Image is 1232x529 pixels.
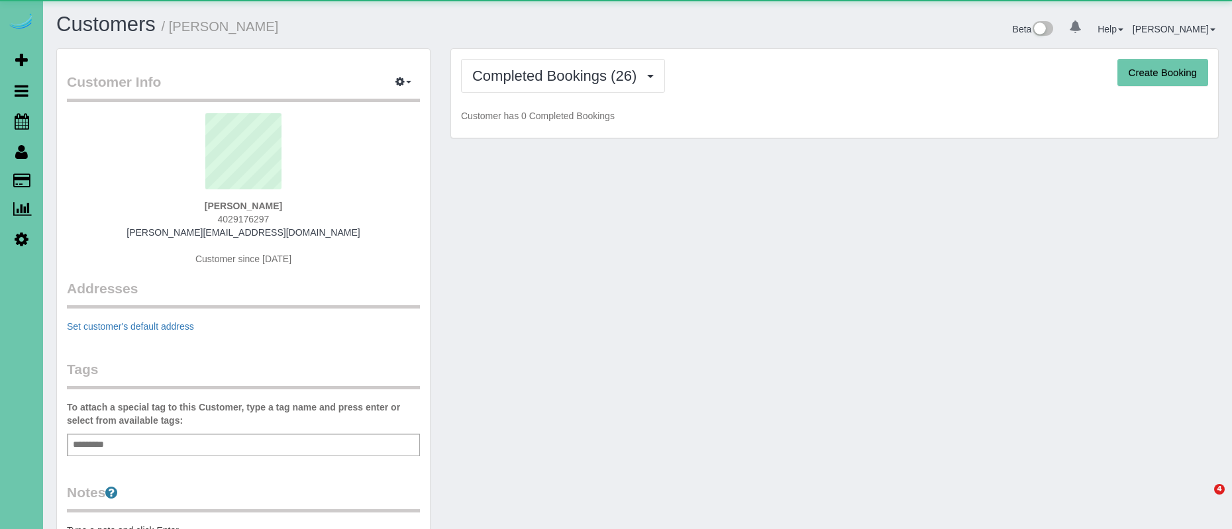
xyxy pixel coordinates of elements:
[8,13,34,32] img: Automaid Logo
[472,68,643,84] span: Completed Bookings (26)
[1013,24,1054,34] a: Beta
[1187,484,1219,516] iframe: Intercom live chat
[67,401,420,427] label: To attach a special tag to this Customer, type a tag name and press enter or select from availabl...
[1133,24,1215,34] a: [PERSON_NAME]
[1117,59,1208,87] button: Create Booking
[67,483,420,512] legend: Notes
[218,214,270,224] span: 4029176297
[205,201,282,211] strong: [PERSON_NAME]
[1031,21,1053,38] img: New interface
[127,227,360,238] a: [PERSON_NAME][EMAIL_ADDRESS][DOMAIN_NAME]
[461,59,665,93] button: Completed Bookings (26)
[67,72,420,102] legend: Customer Info
[1098,24,1123,34] a: Help
[195,254,291,264] span: Customer since [DATE]
[56,13,156,36] a: Customers
[67,360,420,389] legend: Tags
[162,19,279,34] small: / [PERSON_NAME]
[461,109,1208,122] p: Customer has 0 Completed Bookings
[67,321,194,332] a: Set customer's default address
[1214,484,1225,495] span: 4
